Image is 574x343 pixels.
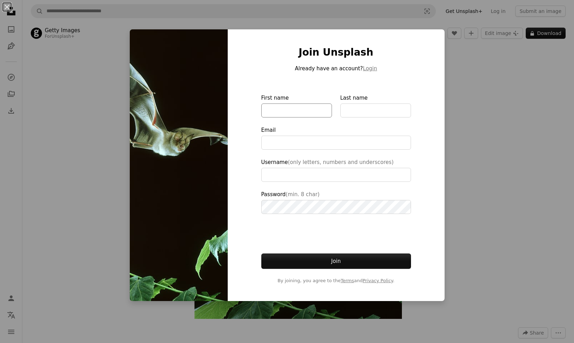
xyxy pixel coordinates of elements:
span: By joining, you agree to the and . [261,277,411,284]
input: Password(min. 8 char) [261,200,411,214]
label: Last name [340,94,411,117]
input: Last name [340,103,411,117]
label: First name [261,94,332,117]
label: Password [261,190,411,214]
label: Username [261,158,411,182]
button: Join [261,253,411,269]
span: (only letters, numbers and underscores) [288,159,394,165]
h1: Join Unsplash [261,46,411,59]
p: Already have an account? [261,64,411,73]
a: Privacy Policy [363,278,393,283]
img: premium_photo-1661964371656-10568b5cb2c9 [130,29,228,301]
a: Terms [341,278,354,283]
span: (min. 8 char) [286,191,320,198]
label: Email [261,126,411,150]
input: First name [261,103,332,117]
input: Email [261,136,411,150]
button: Login [363,64,377,73]
input: Username(only letters, numbers and underscores) [261,168,411,182]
